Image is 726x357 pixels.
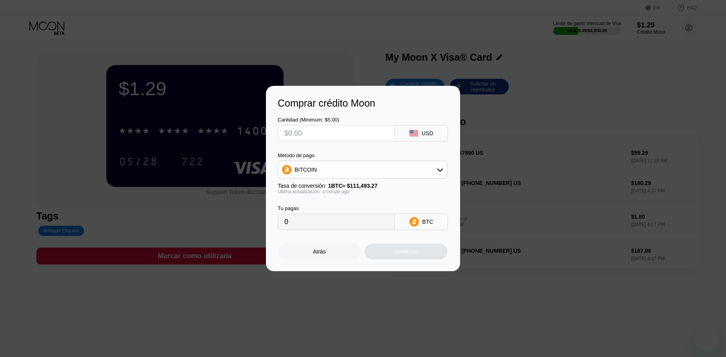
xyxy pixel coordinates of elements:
input: $0.00 [284,125,388,141]
div: Método de pago [278,152,448,158]
div: BITCOIN [295,167,317,173]
div: BITCOIN [278,162,447,178]
div: Atrás [313,248,326,255]
div: USD [422,130,433,136]
div: Comprar crédito Moon [278,98,448,109]
div: BTC [422,219,433,225]
div: Última actualización: a minute ago [278,189,448,194]
div: Atrás [278,244,361,259]
div: Tu pagas [278,205,395,211]
div: Cantidad (Minimum: $5.00) [278,117,395,123]
iframe: Botón para iniciar la ventana de mensajería [695,326,720,351]
span: 1 BTC ≈ $111,493.27 [328,183,377,189]
div: Tasa de conversión: [278,183,448,189]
